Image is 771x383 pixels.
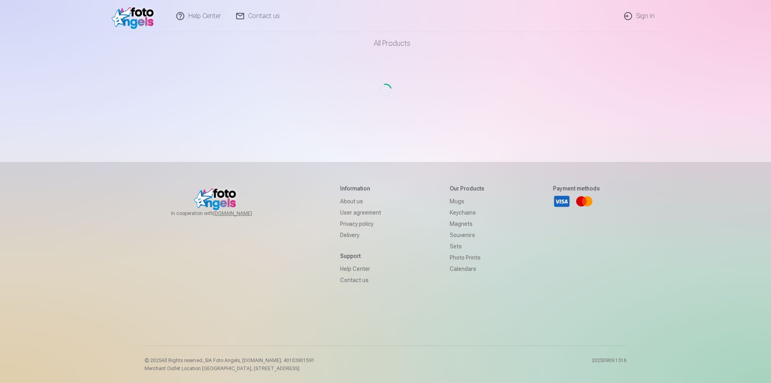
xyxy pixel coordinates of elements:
img: /fa1 [112,3,158,29]
a: Visa [553,193,571,210]
h5: Our products [450,184,484,193]
a: About us [340,196,381,207]
a: Photo prints [450,252,484,263]
a: All products [351,32,420,55]
a: Delivery [340,229,381,241]
a: Help Center [340,263,381,274]
p: © 2025 All Rights reserved. , [145,357,314,364]
p: 20250909.1316 [592,357,626,372]
a: Keychains [450,207,484,218]
span: In cooperation with [171,210,271,217]
a: Sets [450,241,484,252]
h5: Payment methods [553,184,600,193]
a: [DOMAIN_NAME] [213,210,271,217]
a: User agreement [340,207,381,218]
span: SIA Foto Angels, [DOMAIN_NAME]. 40103901591 [205,358,314,363]
a: Mastercard [575,193,593,210]
p: Merchant Outlet Location [GEOGRAPHIC_DATA], [STREET_ADDRESS] [145,365,314,372]
a: Souvenirs [450,229,484,241]
a: Privacy policy [340,218,381,229]
h5: Support [340,252,381,260]
a: Contact us [340,274,381,286]
a: Mugs [450,196,484,207]
a: Calendars [450,263,484,274]
a: Magnets [450,218,484,229]
h5: Information [340,184,381,193]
